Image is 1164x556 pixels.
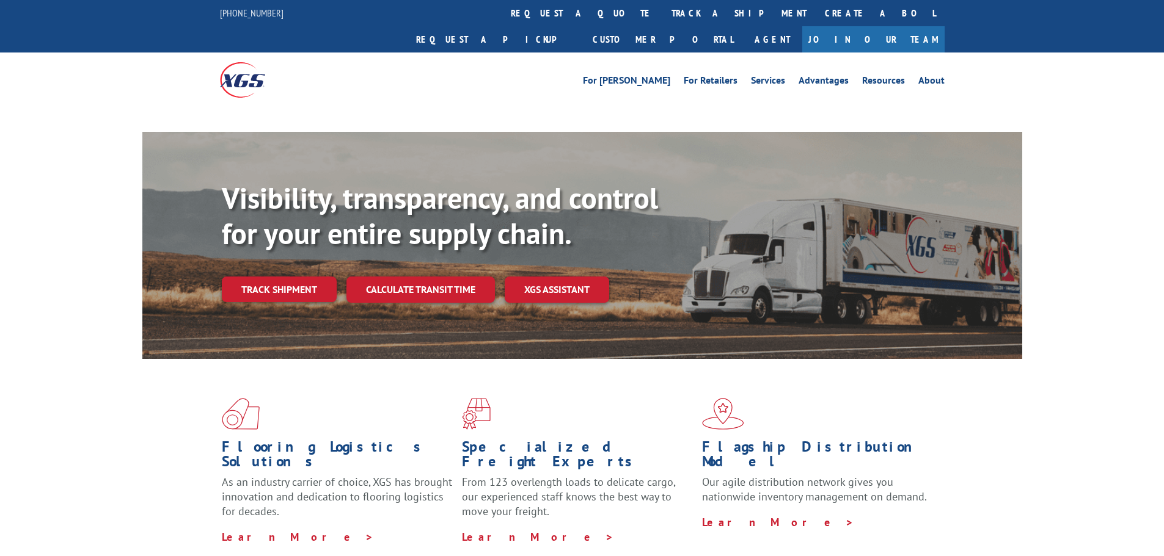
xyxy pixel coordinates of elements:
[407,26,584,52] a: Request a pickup
[799,76,849,89] a: Advantages
[583,76,670,89] a: For [PERSON_NAME]
[462,475,693,529] p: From 123 overlength loads to delicate cargo, our experienced staff knows the best way to move you...
[802,26,945,52] a: Join Our Team
[702,439,933,475] h1: Flagship Distribution Model
[702,515,854,529] a: Learn More >
[222,276,337,302] a: Track shipment
[862,76,905,89] a: Resources
[222,439,453,475] h1: Flooring Logistics Solutions
[220,7,284,19] a: [PHONE_NUMBER]
[222,179,658,252] b: Visibility, transparency, and control for your entire supply chain.
[584,26,742,52] a: Customer Portal
[702,475,927,504] span: Our agile distribution network gives you nationwide inventory management on demand.
[462,439,693,475] h1: Specialized Freight Experts
[684,76,738,89] a: For Retailers
[222,530,374,544] a: Learn More >
[462,398,491,430] img: xgs-icon-focused-on-flooring-red
[346,276,495,303] a: Calculate transit time
[918,76,945,89] a: About
[462,530,614,544] a: Learn More >
[742,26,802,52] a: Agent
[222,475,452,518] span: As an industry carrier of choice, XGS has brought innovation and dedication to flooring logistics...
[702,398,744,430] img: xgs-icon-flagship-distribution-model-red
[222,398,260,430] img: xgs-icon-total-supply-chain-intelligence-red
[751,76,785,89] a: Services
[505,276,609,303] a: XGS ASSISTANT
